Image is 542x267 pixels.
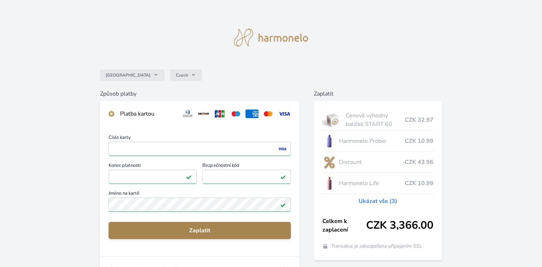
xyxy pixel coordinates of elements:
[262,110,275,118] img: mc.svg
[109,222,291,239] button: Zaplatit
[186,174,192,180] img: Platné pole
[322,153,336,171] img: discount-lo.png
[109,191,291,198] span: Jméno na kartě
[170,69,202,81] button: Czech
[106,72,150,78] span: [GEOGRAPHIC_DATA]
[366,219,433,232] span: CZK 3,366.00
[213,110,226,118] img: jcb.svg
[405,179,433,188] span: CZK 10.99
[114,226,285,235] span: Zaplatit
[359,197,397,205] a: Ukázat vše (3)
[112,172,194,182] iframe: Iframe pro datum vypršení platnosti
[245,110,259,118] img: amex.svg
[339,179,405,188] span: Harmonelo Life
[331,243,422,250] span: Transakce je zabezpečena připojením SSL
[100,69,164,81] button: [GEOGRAPHIC_DATA]
[277,146,287,152] img: visa
[120,110,176,118] div: Platba kartou
[339,158,402,166] span: Discount
[197,110,210,118] img: discover.svg
[280,174,286,180] img: Platné pole
[314,89,442,98] h6: Zaplatit
[278,110,291,118] img: visa.svg
[109,163,197,170] span: Konec platnosti
[234,29,308,47] img: logo.svg
[280,202,286,208] img: Platné pole
[322,217,366,234] span: Celkem k zaplacení
[322,174,336,192] img: CLEAN_LIFE_se_stinem_x-lo.jpg
[322,111,343,129] img: start.jpg
[109,135,291,142] span: Číslo karty
[109,198,291,212] input: Jméno na kartěPlatné pole
[176,72,188,78] span: Czech
[402,158,433,166] span: -CZK 43.96
[202,163,291,170] span: Bezpečnostní kód
[206,172,288,182] iframe: Iframe pro bezpečnostní kód
[405,137,433,145] span: CZK 10.99
[112,144,288,154] iframe: Iframe pro číslo karty
[322,132,336,150] img: CLEAN_PROBIO_se_stinem_x-lo.jpg
[405,116,433,124] span: CZK 32.97
[229,110,243,118] img: maestro.svg
[100,89,299,98] h6: Způsob platby
[346,111,405,128] span: Cenově výhodný balíček START 60
[339,137,405,145] span: Harmonelo Probio
[181,110,195,118] img: diners.svg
